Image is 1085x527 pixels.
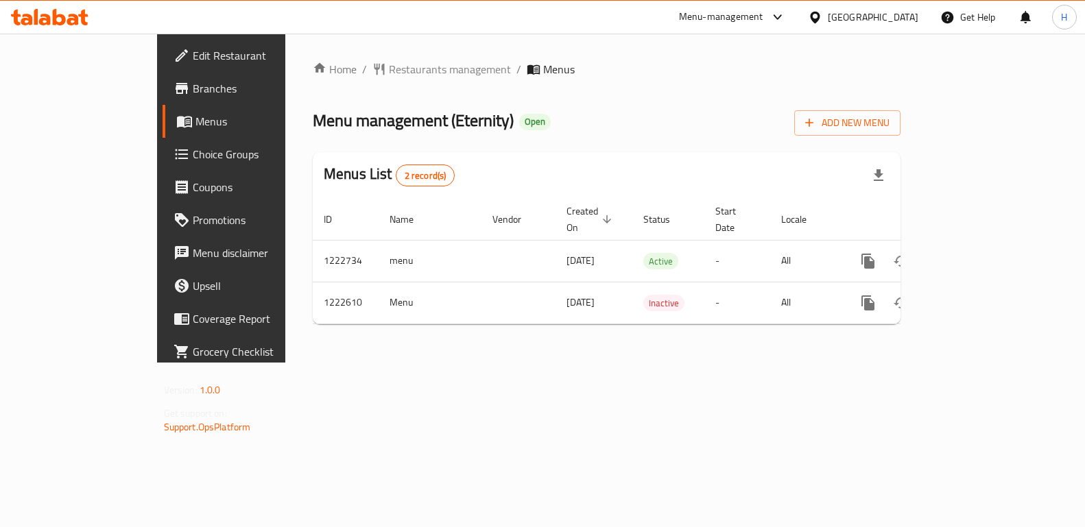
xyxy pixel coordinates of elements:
[193,245,327,261] span: Menu disclaimer
[193,179,327,195] span: Coupons
[195,113,327,130] span: Menus
[885,245,918,278] button: Change Status
[313,105,514,136] span: Menu management ( Eternity )
[852,286,885,319] button: more
[805,114,890,132] span: Add New Menu
[643,253,678,269] div: Active
[516,61,521,77] li: /
[770,282,841,323] td: All
[362,61,367,77] li: /
[313,240,379,282] td: 1222734
[794,110,901,136] button: Add New Menu
[372,61,511,77] a: Restaurants management
[193,310,327,327] span: Coverage Report
[193,278,327,294] span: Upsell
[567,293,595,311] span: [DATE]
[164,381,198,399] span: Version:
[567,252,595,269] span: [DATE]
[163,236,338,269] a: Menu disclaimer
[396,169,455,182] span: 2 record(s)
[567,203,616,236] span: Created On
[704,240,770,282] td: -
[770,240,841,282] td: All
[324,164,455,186] h2: Menus List
[163,269,338,302] a: Upsell
[390,211,431,228] span: Name
[313,282,379,323] td: 1222610
[852,245,885,278] button: more
[715,203,754,236] span: Start Date
[379,282,481,323] td: Menu
[163,335,338,368] a: Grocery Checklist
[324,211,350,228] span: ID
[781,211,824,228] span: Locale
[200,381,221,399] span: 1.0.0
[379,240,481,282] td: menu
[163,171,338,204] a: Coupons
[163,302,338,335] a: Coverage Report
[492,211,539,228] span: Vendor
[193,146,327,162] span: Choice Groups
[389,61,511,77] span: Restaurants management
[163,138,338,171] a: Choice Groups
[313,199,994,324] table: enhanced table
[519,114,551,130] div: Open
[704,282,770,323] td: -
[396,164,455,186] div: Total records count
[164,418,251,436] a: Support.OpsPlatform
[313,61,901,77] nav: breadcrumb
[643,295,684,311] span: Inactive
[519,116,551,127] span: Open
[643,211,688,228] span: Status
[885,286,918,319] button: Change Status
[828,10,918,25] div: [GEOGRAPHIC_DATA]
[1061,10,1067,25] span: H
[543,61,575,77] span: Menus
[862,159,895,192] div: Export file
[163,39,338,72] a: Edit Restaurant
[163,72,338,105] a: Branches
[643,254,678,269] span: Active
[193,80,327,97] span: Branches
[193,343,327,360] span: Grocery Checklist
[164,404,227,422] span: Get support on:
[163,204,338,236] a: Promotions
[679,9,763,25] div: Menu-management
[193,212,327,228] span: Promotions
[841,199,994,241] th: Actions
[193,47,327,64] span: Edit Restaurant
[163,105,338,138] a: Menus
